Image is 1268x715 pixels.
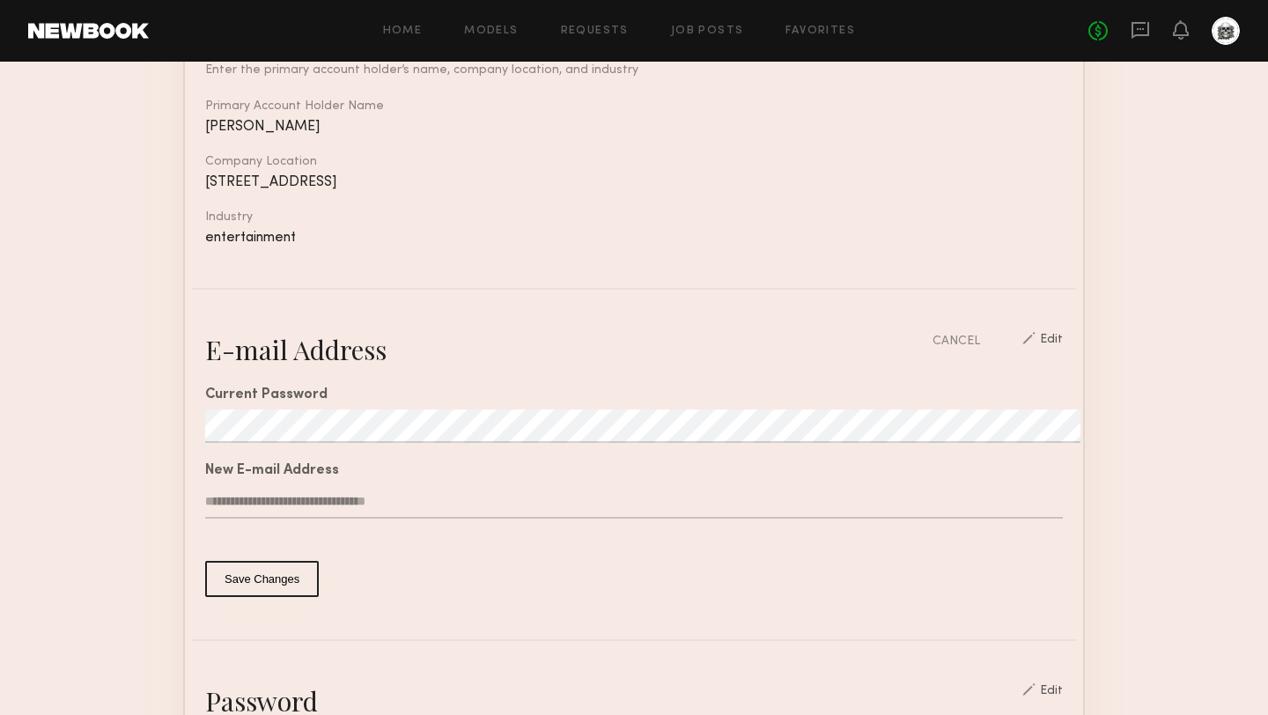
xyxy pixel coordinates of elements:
[205,61,1063,79] div: Enter the primary account holder’s name, company location, and industry
[464,26,518,37] a: Models
[205,464,1063,478] div: New E-mail Address
[205,388,1063,402] div: Current Password
[785,26,855,37] a: Favorites
[383,26,423,37] a: Home
[671,26,744,37] a: Job Posts
[205,100,1063,113] div: Primary Account Holder Name
[205,175,1063,190] div: [STREET_ADDRESS]
[205,211,1063,224] div: Industry
[1040,685,1063,697] div: Edit
[205,231,1063,246] div: entertainment
[205,156,1063,168] div: Company Location
[205,561,319,597] button: Save Changes
[205,120,1063,135] div: [PERSON_NAME]
[933,332,980,350] div: CANCEL
[1040,334,1063,350] div: Edit
[205,332,387,367] div: E-mail Address
[561,26,629,37] a: Requests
